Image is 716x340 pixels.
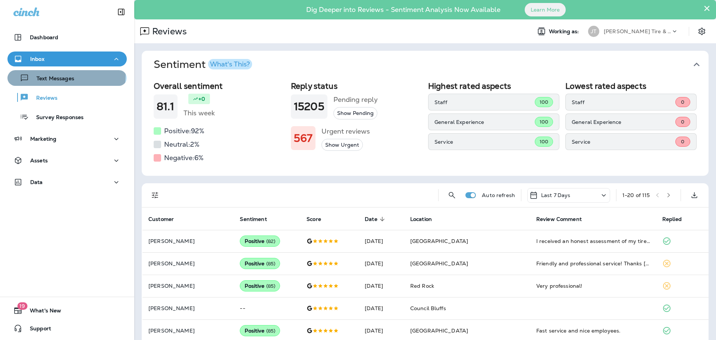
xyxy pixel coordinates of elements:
span: Date [365,216,387,222]
span: Date [365,216,377,222]
span: [GEOGRAPHIC_DATA] [410,327,468,334]
p: Marketing [30,136,56,142]
p: Assets [30,157,48,163]
button: Text Messages [7,70,127,86]
button: Learn More [525,3,566,16]
span: Score [307,216,331,222]
span: Customer [148,216,174,222]
div: Positive [240,325,280,336]
p: Staff [434,99,535,105]
td: [DATE] [359,230,404,252]
div: SentimentWhat's This? [142,78,709,176]
span: Location [410,216,442,222]
div: Positive [240,280,280,291]
span: Score [307,216,321,222]
p: Inbox [30,56,44,62]
button: SentimentWhat's This? [148,51,715,78]
div: Fast service and nice employees. [536,327,650,334]
span: 100 [540,99,548,105]
div: Positive [240,235,280,247]
p: [PERSON_NAME] [148,283,228,289]
button: Collapse Sidebar [111,4,132,19]
td: [DATE] [359,252,404,275]
h5: Urgent reviews [321,125,370,137]
span: ( 85 ) [266,261,276,267]
span: Council Bluffs [410,305,446,312]
p: Auto refresh [482,192,515,198]
button: Survey Responses [7,109,127,125]
h2: Reply status [291,81,422,91]
span: 19 [17,302,27,310]
p: Reviews [149,26,187,37]
p: Last 7 Days [541,192,571,198]
span: 100 [540,138,548,145]
span: Working as: [549,28,581,35]
h5: Negative: 6 % [164,152,204,164]
button: What's This? [208,59,252,69]
button: Support [7,321,127,336]
span: 0 [681,119,684,125]
p: Text Messages [29,75,74,82]
h1: 81.1 [157,100,175,113]
span: What's New [22,308,61,316]
p: +0 [198,95,205,103]
p: Dashboard [30,34,58,40]
p: Service [434,139,535,145]
button: Inbox [7,52,127,66]
button: Export as CSV [687,188,702,203]
p: Dig Deeper into Reviews - Sentiment Analysis Now Available [285,9,522,11]
button: Marketing [7,131,127,146]
button: Filters [148,188,163,203]
h5: Positive: 92 % [164,125,204,137]
button: Search Reviews [445,188,459,203]
span: Location [410,216,432,222]
span: 0 [681,99,684,105]
p: Reviews [29,95,57,102]
td: [DATE] [359,275,404,297]
span: Review Comment [536,216,591,222]
span: ( 82 ) [266,238,276,244]
span: Red Rock [410,283,434,289]
span: Review Comment [536,216,582,222]
div: 1 - 20 of 115 [622,192,650,198]
p: Staff [572,99,675,105]
span: 100 [540,119,548,125]
span: Replied [662,216,682,222]
span: Sentiment [240,216,276,222]
h1: Sentiment [154,58,252,71]
h2: Highest rated aspects [428,81,559,91]
span: ( 85 ) [266,328,276,334]
span: 0 [681,138,684,145]
h1: 15205 [294,100,324,113]
h5: Neutral: 2 % [164,138,200,150]
span: Customer [148,216,183,222]
p: General Experience [572,119,675,125]
button: Close [703,2,710,14]
p: Survey Responses [29,114,84,121]
td: [DATE] [359,297,404,319]
button: Show Pending [333,107,377,119]
div: Positive [240,258,280,269]
span: ( 85 ) [266,283,276,289]
h5: Pending reply [333,94,378,106]
span: Support [22,325,51,334]
div: Very professional! [536,282,650,290]
button: Data [7,175,127,190]
button: Show Urgent [321,139,363,151]
p: [PERSON_NAME] [148,238,228,244]
h2: Lowest rated aspects [565,81,697,91]
button: Assets [7,153,127,168]
p: [PERSON_NAME] Tire & Auto [604,28,671,34]
td: -- [234,297,301,319]
p: [PERSON_NAME] [148,261,228,266]
span: [GEOGRAPHIC_DATA] [410,260,468,267]
h2: Overall sentiment [154,81,285,91]
p: Service [572,139,675,145]
button: 19What's New [7,303,127,318]
span: [GEOGRAPHIC_DATA] [410,238,468,244]
h1: 567 [294,132,313,144]
div: JT [588,26,599,37]
p: [PERSON_NAME] [148,328,228,334]
div: I received an honest assessment of my tire wear, courteous treatment and quick scheduling to prep... [536,237,650,245]
p: General Experience [434,119,535,125]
